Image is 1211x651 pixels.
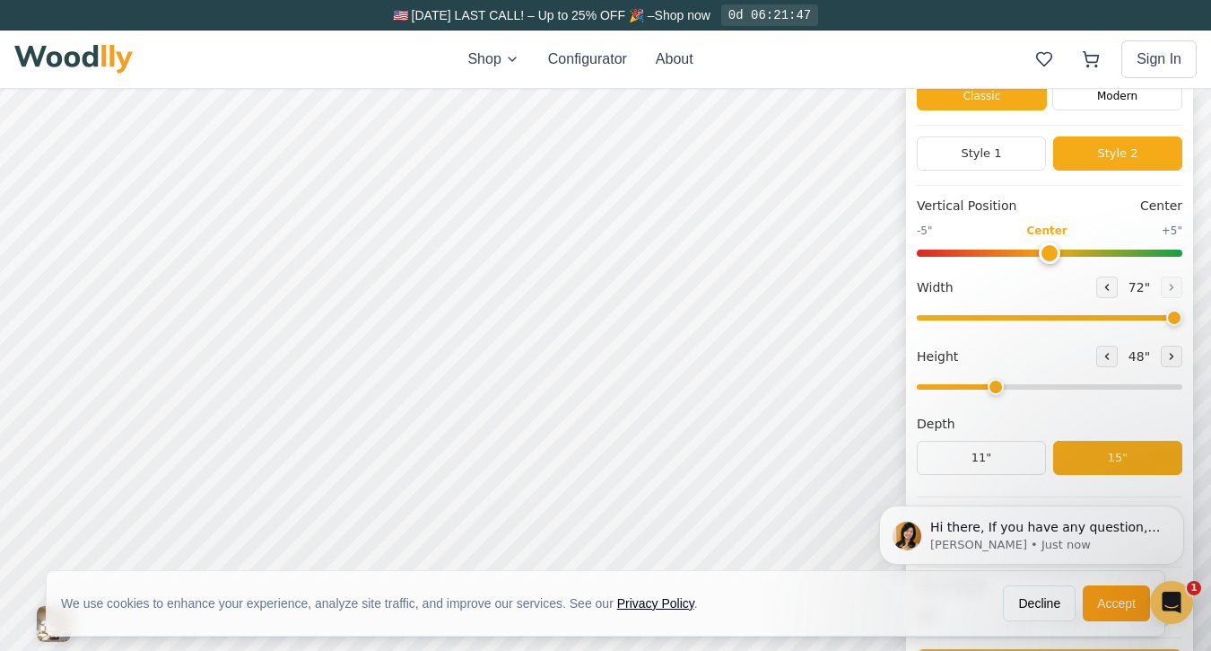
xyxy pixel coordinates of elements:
span: Center [1026,231,1067,247]
button: 25% off [222,22,283,49]
span: 1 [1187,581,1201,595]
a: Privacy Policy [617,596,694,611]
img: Woodlly [14,45,133,74]
img: Gallery [37,614,71,650]
button: Accept [1083,585,1150,621]
button: Toggle price visibility [50,22,79,50]
input: Color Off [1136,617,1172,635]
span: 48 " [1125,355,1154,374]
span: NEW [919,518,948,530]
button: Configurator [548,48,627,70]
span: 72 " [1125,286,1154,304]
button: 15" [1053,449,1182,483]
button: Pick Your Discount [290,27,396,45]
button: About [656,48,693,70]
button: View Gallery [36,614,72,650]
button: Green [1069,528,1100,559]
span: Color Off [1050,616,1127,635]
button: Yellow [1032,528,1062,559]
span: -5" [917,231,932,247]
span: +5" [1162,231,1182,247]
div: 0d 06:21:47 [721,4,818,26]
iframe: Intercom live chat [1150,581,1193,624]
button: Blue [1144,527,1176,559]
button: Black [956,528,987,559]
iframe: Intercom notifications message [852,468,1211,603]
button: Style 1 [917,145,1046,179]
input: Off [1003,617,1039,635]
span: Off [917,616,994,635]
button: Sign In [1121,40,1197,78]
button: Decline [1003,585,1076,621]
h4: Back Panel [917,586,1182,605]
button: Shop [467,48,518,70]
button: White [994,528,1024,559]
button: Style 2 [1053,145,1182,179]
span: Height [917,355,958,374]
span: 🇺🇸 [DATE] LAST CALL! – Up to 25% OFF 🎉 – [393,8,655,22]
h1: Click to rename [917,21,1094,47]
span: Depth [917,423,955,442]
span: Width [917,286,954,304]
span: Vertical Position [917,205,1016,224]
span: Classic [963,96,1001,112]
div: We use cookies to enhance your experience, analyze site traffic, and improve our services. See our . [61,594,712,612]
button: Red [1107,528,1137,559]
span: Center [1140,205,1182,224]
a: Shop now [655,8,710,22]
button: 11" [917,449,1046,483]
span: Modern [1097,96,1137,112]
button: NEW [919,528,949,559]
